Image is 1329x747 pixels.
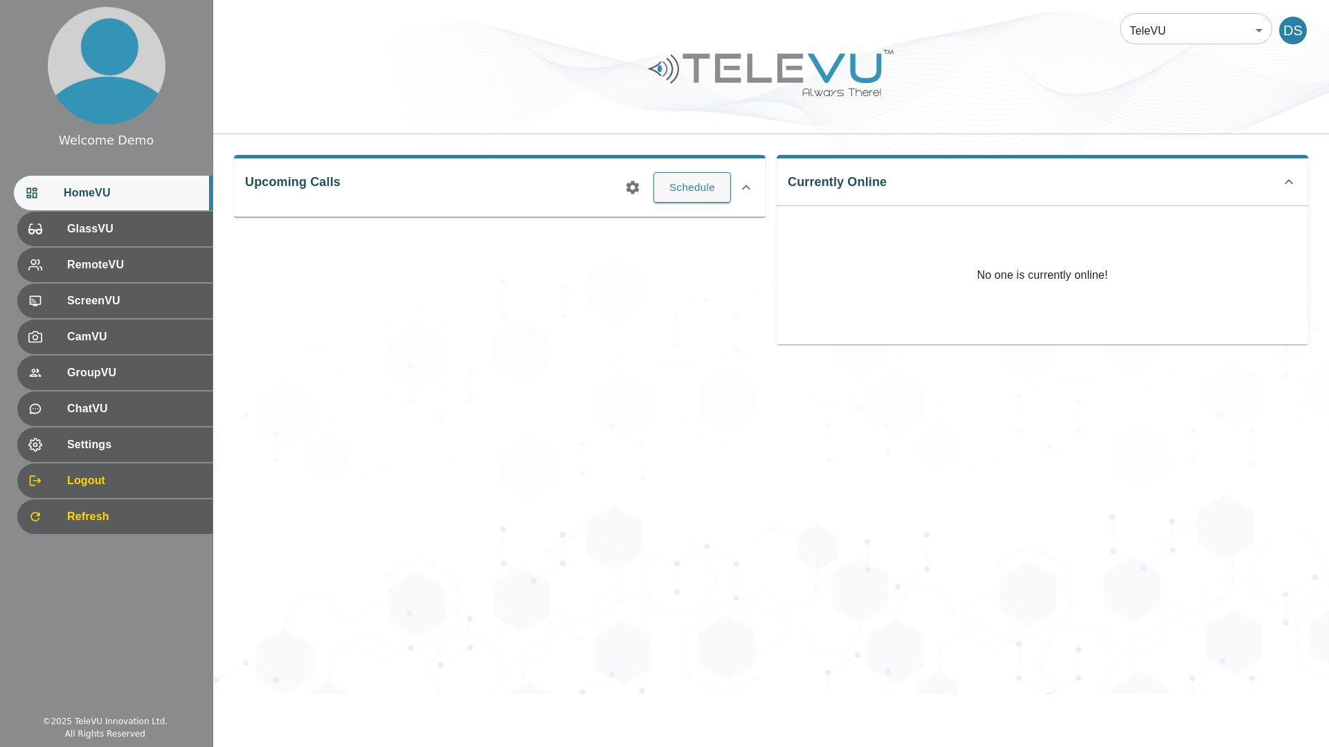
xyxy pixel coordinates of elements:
[67,329,201,345] span: CamVU
[17,391,213,426] div: ChatVU
[67,508,201,525] span: Refresh
[1279,17,1307,44] div: DS
[17,499,213,534] div: Refresh
[67,436,201,453] span: Settings
[1120,11,1272,50] div: TeleVU
[647,44,896,102] img: Logo
[48,7,165,124] img: profile.png
[64,185,201,201] span: HomeVU
[17,248,213,282] div: RemoteVU
[17,212,213,246] div: GlassVU
[67,257,201,273] span: RemoteVU
[42,715,168,728] div: © 2025 TeleVU Innovation Ltd.
[17,284,213,318] div: ScreenVU
[977,206,1107,344] p: No one is currently online!
[67,400,201,417] span: ChatVU
[17,320,213,354] div: CamVU
[59,131,154,149] div: Welcome Demo
[17,356,213,390] div: GroupVU
[67,221,201,237] span: GlassVU
[65,728,145,740] div: All Rights Reserved
[17,427,213,462] div: Settings
[14,176,213,210] div: HomeVU
[17,463,213,498] div: Logout
[67,293,201,309] span: ScreenVU
[67,472,201,489] span: Logout
[653,172,731,203] button: Schedule
[67,365,201,381] span: GroupVU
